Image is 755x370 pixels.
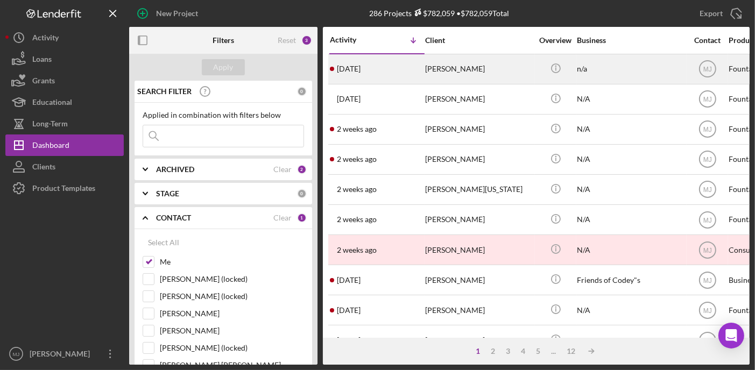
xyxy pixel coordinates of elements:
div: [PERSON_NAME] [425,85,533,113]
button: Select All [143,232,185,253]
text: MJ [703,186,712,194]
div: 0 [297,189,307,198]
div: Applied in combination with filters below [143,111,304,119]
button: MJ[PERSON_NAME] [5,343,124,365]
label: [PERSON_NAME] (locked) [160,291,304,302]
div: $782,059 [412,9,455,18]
div: Reset [278,36,296,45]
time: 2025-09-10 17:02 [337,185,377,194]
div: [PERSON_NAME] [425,145,533,174]
div: We Clean Solar Panels LLC [577,326,685,354]
text: MJ [703,126,712,133]
div: N/A [577,205,685,234]
text: MJ [703,276,712,284]
button: Loans [5,48,124,70]
div: [PERSON_NAME] [425,236,533,264]
button: Educational [5,91,124,113]
text: MJ [703,66,712,73]
label: [PERSON_NAME] [160,308,304,319]
button: Grants [5,70,124,91]
div: Activity [330,35,377,44]
div: Grants [32,70,55,94]
button: Export [689,3,750,24]
div: Overview [535,36,576,45]
text: MJ [703,337,712,344]
label: [PERSON_NAME] (locked) [160,274,304,284]
time: 2025-08-28 15:17 [337,336,361,345]
button: Activity [5,27,124,48]
div: 12 [561,347,581,355]
div: [PERSON_NAME][US_STATE] [425,175,533,204]
time: 2025-09-04 04:40 [337,276,361,284]
div: Clients [32,156,55,180]
button: Long-Term [5,113,124,134]
text: MJ [703,307,712,314]
div: 4 [516,347,531,355]
time: 2025-09-08 15:22 [337,246,377,254]
label: Me [160,257,304,267]
b: SEARCH FILTER [137,87,192,96]
div: n/a [577,55,685,83]
text: MJ [703,96,712,103]
div: N/A [577,175,685,204]
label: [PERSON_NAME] [160,325,304,336]
div: N/A [577,115,685,144]
div: Client [425,36,533,45]
div: New Project [156,3,198,24]
time: 2025-09-12 13:54 [337,125,377,133]
div: Select All [148,232,179,253]
div: 5 [531,347,546,355]
div: 3 [500,347,516,355]
div: [PERSON_NAME] [425,115,533,144]
div: Open Intercom Messenger [718,323,744,348]
button: Product Templates [5,177,124,199]
div: [PERSON_NAME] [425,55,533,83]
text: MJ [13,351,20,357]
div: N/A [577,145,685,174]
text: MJ [703,156,712,163]
text: MJ [703,216,712,224]
div: [PERSON_NAME] [27,343,97,367]
div: Clear [273,214,292,222]
b: ARCHIVED [156,165,194,174]
time: 2025-09-08 15:24 [337,215,377,224]
b: CONTACT [156,214,191,222]
div: Apply [214,59,234,75]
div: Clear [273,165,292,174]
div: Dashboard [32,134,69,159]
div: 2 [485,347,500,355]
time: 2025-09-10 17:47 [337,155,377,163]
time: 2025-09-02 15:57 [337,306,361,315]
div: 3 [301,35,312,46]
div: Educational [32,91,72,116]
time: 2025-09-19 18:24 [337,95,361,103]
button: Clients [5,156,124,177]
button: Dashboard [5,134,124,156]
div: 1 [470,347,485,355]
div: N/A [577,296,685,324]
div: Product Templates [32,177,95,202]
div: [PERSON_NAME] [425,326,533,354]
div: 0 [297,87,307,96]
b: Filters [213,36,234,45]
div: [PERSON_NAME] [425,296,533,324]
div: Loans [32,48,52,73]
div: Activity [32,27,59,51]
time: 2025-09-23 14:16 [337,65,361,73]
div: 286 Projects • $782,059 Total [369,9,509,18]
div: N/A [577,85,685,113]
div: N/A [577,236,685,264]
text: MJ [703,246,712,254]
div: 1 [297,213,307,223]
div: [PERSON_NAME] [425,266,533,294]
b: STAGE [156,189,179,198]
div: Contact [687,36,728,45]
div: ... [546,347,561,355]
